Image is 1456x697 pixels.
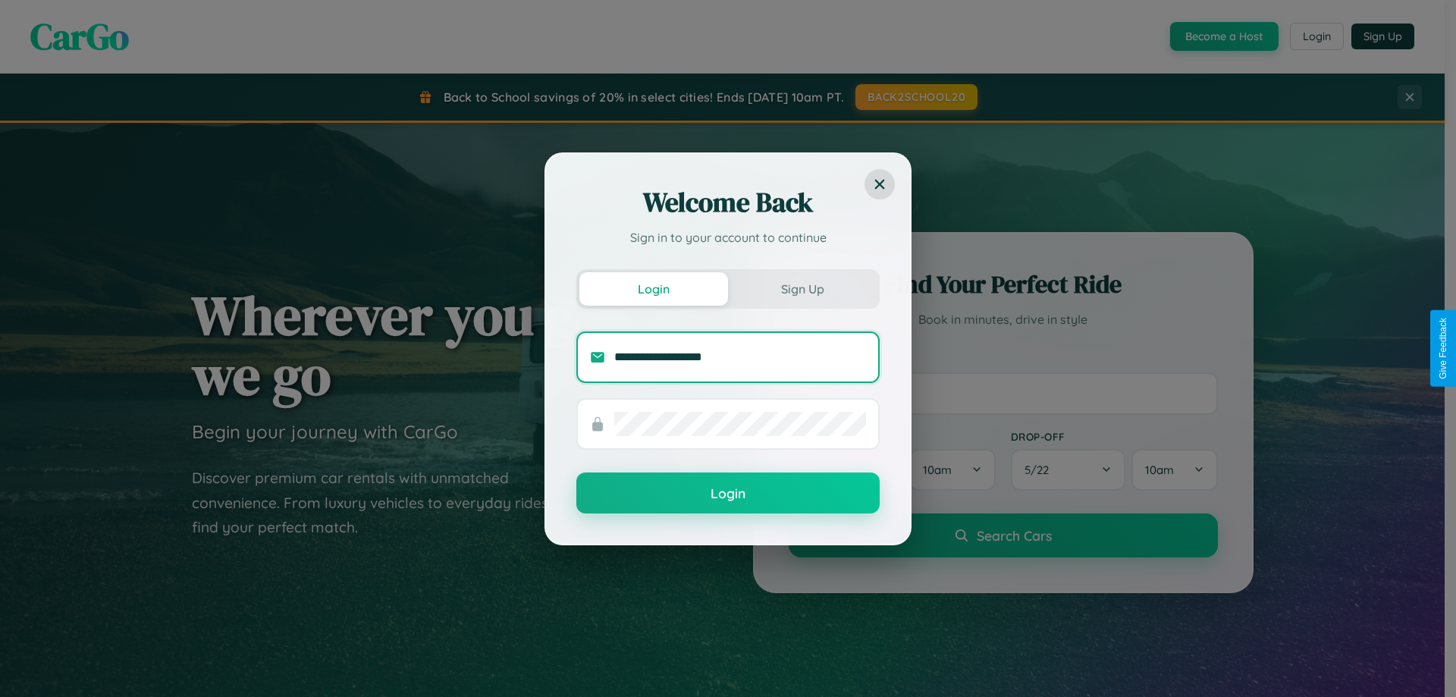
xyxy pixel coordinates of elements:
[1438,318,1448,379] div: Give Feedback
[576,228,880,246] p: Sign in to your account to continue
[728,272,877,306] button: Sign Up
[576,473,880,513] button: Login
[579,272,728,306] button: Login
[576,184,880,221] h2: Welcome Back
